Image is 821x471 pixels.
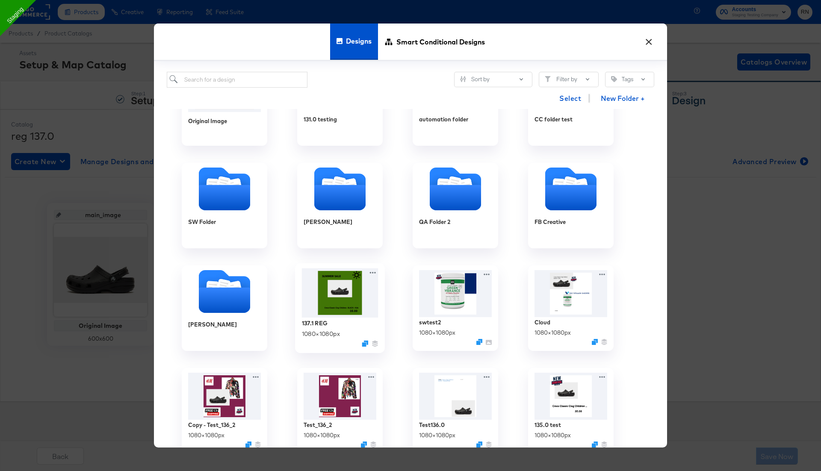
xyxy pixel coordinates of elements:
svg: Duplicate [361,442,367,448]
svg: Sliders [460,76,466,82]
svg: Duplicate [592,339,598,345]
div: Test_136_2 [304,421,332,429]
svg: Folder [528,168,614,210]
span: Select [559,92,581,104]
div: 137.1 REG1080×1080pxDuplicate [295,263,385,353]
div: [PERSON_NAME] [304,218,352,227]
div: Copy - Test_136_2 [188,421,235,429]
div: Test136.0 [419,421,445,429]
div: 131.0 testing [304,116,337,124]
svg: Duplicate [592,442,598,448]
div: QA Folder 2 [419,218,450,227]
div: 1080 × 1080 px [188,431,224,439]
img: IE6iPVLE8ZV0Phv3m3TUUw.jpg [535,373,607,420]
div: Original Image [188,118,227,126]
svg: Duplicate [476,442,482,448]
svg: Filter [545,76,551,82]
div: 1080 × 1080 px [419,431,455,439]
div: Copy - Test_136_21080×1080pxDuplicate [182,368,267,453]
div: swtest21080×1080pxDuplicate [413,265,498,351]
div: 135.0 test1080×1080pxDuplicate [528,368,614,453]
svg: Tag [611,76,617,82]
span: Smart Conditional Designs [396,23,485,61]
svg: Folder [182,168,267,210]
div: Test136.01080×1080pxDuplicate [413,368,498,453]
div: QA Folder 2 [413,163,498,248]
div: [PERSON_NAME] [297,163,383,248]
img: UwkFC3egrvWpVsm1srBsBQ.jpg [188,373,261,420]
div: FB Creative [535,218,566,227]
button: SlidersSort by [454,72,532,87]
div: [PERSON_NAME] [188,321,237,329]
div: FB Creative [528,163,614,248]
div: 1080 × 1080 px [535,329,571,337]
button: Select [556,90,585,107]
div: Test_136_21080×1080pxDuplicate [297,368,383,453]
button: × [641,32,656,47]
span: Designs [346,22,372,60]
img: _l5LmtN0t0fwsfLAz742mA.jpg [419,373,492,420]
div: 1080 × 1080 px [419,329,455,337]
svg: Duplicate [362,341,368,347]
svg: Folder [182,270,267,313]
div: SW Folder [182,163,267,248]
div: 137.1 REG [302,319,328,327]
div: swtest2 [419,318,441,327]
img: hBmKT5ibsxR6za8SupyRRw.jpg [419,270,492,317]
svg: Folder [413,168,498,210]
button: TagTags [605,72,654,87]
div: automation folder [419,116,468,124]
div: 135.0 test [535,421,561,429]
div: 1080 × 1080 px [302,330,340,338]
img: Xw-7JgGvBAUhBcTV7QcTFA.jpg [535,270,607,317]
input: Search for a design [167,72,307,88]
div: SW Folder [188,218,216,227]
img: iuxE8HGdb2INyBRKkkhg2Q.jpg [302,268,378,318]
button: New Folder + [594,91,652,107]
div: CC folder test [535,116,573,124]
div: 1080 × 1080 px [535,431,571,439]
div: 1080 × 1080 px [304,431,340,439]
div: Cloud1080×1080pxDuplicate [528,265,614,351]
svg: Duplicate [476,339,482,345]
img: XVNMe5Vp67YKEoQu8qMzOw.jpg [304,373,376,420]
div: Cloud [535,318,550,327]
button: FilterFilter by [539,72,599,87]
div: [PERSON_NAME] [182,265,267,351]
svg: Duplicate [245,442,251,448]
svg: Folder [297,168,383,210]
